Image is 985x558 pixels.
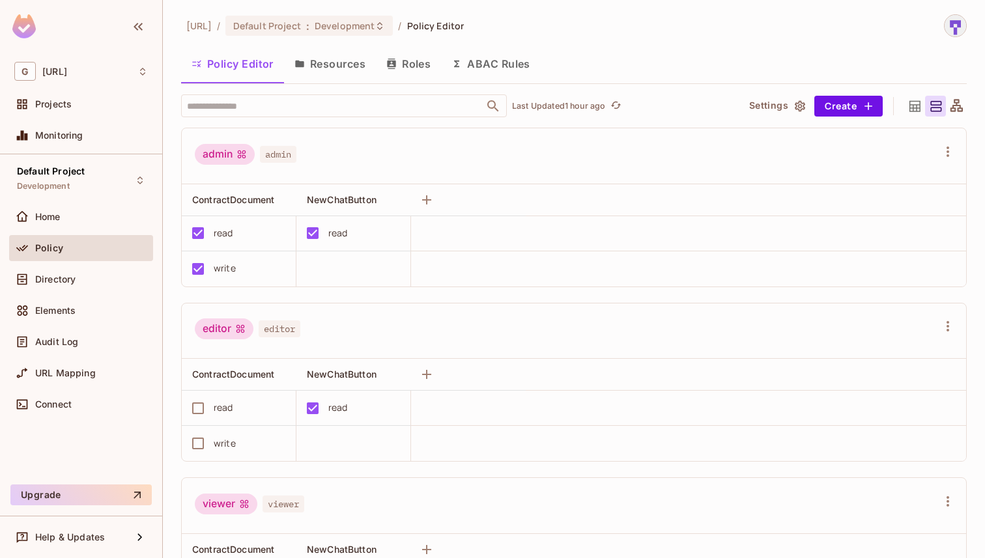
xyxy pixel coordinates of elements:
[35,99,72,109] span: Projects
[306,21,310,31] span: :
[315,20,375,32] span: Development
[35,532,105,542] span: Help & Updates
[192,369,274,380] span: ContractDocument
[512,101,605,111] p: Last Updated 1 hour ago
[186,20,212,32] span: the active workspace
[192,544,274,555] span: ContractDocument
[35,243,63,253] span: Policy
[35,212,61,222] span: Home
[407,20,464,32] span: Policy Editor
[284,48,376,80] button: Resources
[35,337,78,347] span: Audit Log
[35,130,83,141] span: Monitoring
[259,320,300,337] span: editor
[195,144,255,165] div: admin
[35,274,76,285] span: Directory
[214,261,236,275] div: write
[195,494,257,514] div: viewer
[181,48,284,80] button: Policy Editor
[398,20,401,32] li: /
[17,166,85,176] span: Default Project
[307,544,377,555] span: NewChatButton
[945,15,966,36] img: sharmila@genworx.ai
[42,66,67,77] span: Workspace: genworx.ai
[260,146,296,163] span: admin
[214,226,233,240] div: read
[307,194,377,205] span: NewChatButton
[195,318,253,339] div: editor
[307,369,377,380] span: NewChatButton
[214,400,233,415] div: read
[35,399,72,410] span: Connect
[328,226,348,240] div: read
[12,14,36,38] img: SReyMgAAAABJRU5ErkJggg==
[608,98,623,114] button: refresh
[217,20,220,32] li: /
[10,484,152,505] button: Upgrade
[233,20,301,32] span: Default Project
[14,62,36,81] span: G
[35,305,76,316] span: Elements
[441,48,541,80] button: ABAC Rules
[35,368,96,378] span: URL Mapping
[17,181,70,191] span: Development
[192,194,274,205] span: ContractDocument
[744,96,809,117] button: Settings
[610,100,621,113] span: refresh
[263,495,304,512] span: viewer
[214,436,236,451] div: write
[605,98,623,114] span: Click to refresh data
[484,97,502,115] button: Open
[814,96,883,117] button: Create
[328,400,348,415] div: read
[376,48,441,80] button: Roles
